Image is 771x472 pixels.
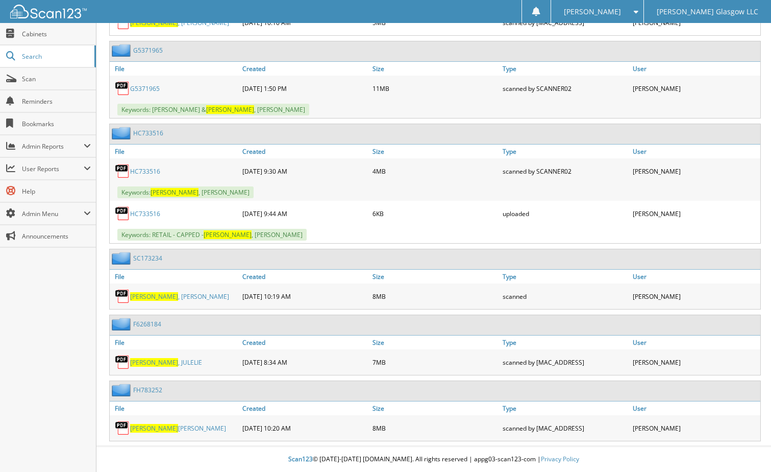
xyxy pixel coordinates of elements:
div: [DATE] 10:19 AM [240,286,370,306]
img: scan123-logo-white.svg [10,5,87,18]
a: G5371965 [133,46,163,55]
div: [PERSON_NAME] [630,161,760,181]
a: Created [240,402,370,415]
a: HC733516 [133,129,163,137]
a: File [110,62,240,76]
span: Bookmarks [22,120,91,128]
a: Size [370,402,500,415]
div: scanned [500,286,630,306]
a: HC733516 [130,167,160,176]
a: SC173234 [133,254,162,263]
img: folder2.png [112,384,133,396]
span: [PERSON_NAME] [204,230,252,239]
span: [PERSON_NAME] [130,424,178,433]
img: PDF.png [115,289,130,304]
span: Search [22,52,89,61]
a: Type [500,145,630,158]
a: Type [500,270,630,284]
a: Created [240,270,370,284]
a: Type [500,336,630,349]
a: User [630,336,760,349]
span: Cabinets [22,30,91,38]
img: folder2.png [112,318,133,331]
span: Keywords: , [PERSON_NAME] [117,186,254,198]
a: User [630,270,760,284]
a: Size [370,336,500,349]
span: Scan [22,75,91,83]
a: File [110,402,240,415]
div: [DATE] 9:30 AM [240,161,370,181]
div: 8MB [370,286,500,306]
img: PDF.png [115,420,130,436]
a: Type [500,402,630,415]
a: FH783252 [133,386,162,394]
a: User [630,145,760,158]
a: Size [370,62,500,76]
div: [DATE] 9:44 AM [240,203,370,224]
div: scanned by SCANNER02 [500,161,630,181]
span: Admin Menu [22,209,84,218]
a: HC733516 [130,209,160,218]
div: 8MB [370,418,500,438]
img: folder2.png [112,44,133,57]
div: [PERSON_NAME] [630,352,760,372]
span: [PERSON_NAME] [130,292,178,301]
div: [PERSON_NAME] [630,286,760,306]
span: Admin Reports [22,142,84,151]
div: 6KB [370,203,500,224]
span: [PERSON_NAME] Glasgow LLC [657,9,758,15]
a: Privacy Policy [541,455,579,463]
a: Created [240,145,370,158]
div: [DATE] 8:34 AM [240,352,370,372]
span: [PERSON_NAME] [206,105,254,114]
a: [PERSON_NAME], JULELIE [130,358,202,367]
a: F6268184 [133,320,161,328]
div: © [DATE]-[DATE] [DOMAIN_NAME]. All rights reserved | appg03-scan123-com | [96,447,771,472]
span: Keywords: RETAIL - CAPPED - , [PERSON_NAME] [117,229,307,241]
img: PDF.png [115,206,130,221]
span: Help [22,187,91,196]
img: folder2.png [112,127,133,139]
span: [PERSON_NAME] [151,188,198,197]
div: [DATE] 10:20 AM [240,418,370,438]
a: User [630,402,760,415]
a: User [630,62,760,76]
iframe: Chat Widget [720,423,771,472]
div: 7MB [370,352,500,372]
div: scanned by SCANNER02 [500,78,630,99]
div: [PERSON_NAME] [630,78,760,99]
span: Scan123 [288,455,313,463]
a: Size [370,145,500,158]
a: [PERSON_NAME][PERSON_NAME] [130,424,226,433]
a: [PERSON_NAME], [PERSON_NAME] [130,292,229,301]
a: Created [240,336,370,349]
span: [PERSON_NAME] [130,358,178,367]
a: File [110,270,240,284]
img: PDF.png [115,355,130,370]
a: File [110,145,240,158]
span: Reminders [22,97,91,106]
div: scanned by [MAC_ADDRESS] [500,418,630,438]
span: Keywords: [PERSON_NAME] & , [PERSON_NAME] [117,104,309,115]
div: scanned by [MAC_ADDRESS] [500,352,630,372]
div: [DATE] 1:50 PM [240,78,370,99]
a: Created [240,62,370,76]
span: [PERSON_NAME] [564,9,621,15]
a: G5371965 [130,84,160,93]
a: File [110,336,240,349]
a: Type [500,62,630,76]
div: uploaded [500,203,630,224]
div: 11MB [370,78,500,99]
div: [PERSON_NAME] [630,203,760,224]
a: Size [370,270,500,284]
span: User Reports [22,164,84,173]
img: PDF.png [115,163,130,179]
span: Announcements [22,232,91,241]
img: folder2.png [112,252,133,265]
img: PDF.png [115,81,130,96]
div: [PERSON_NAME] [630,418,760,438]
div: 4MB [370,161,500,181]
